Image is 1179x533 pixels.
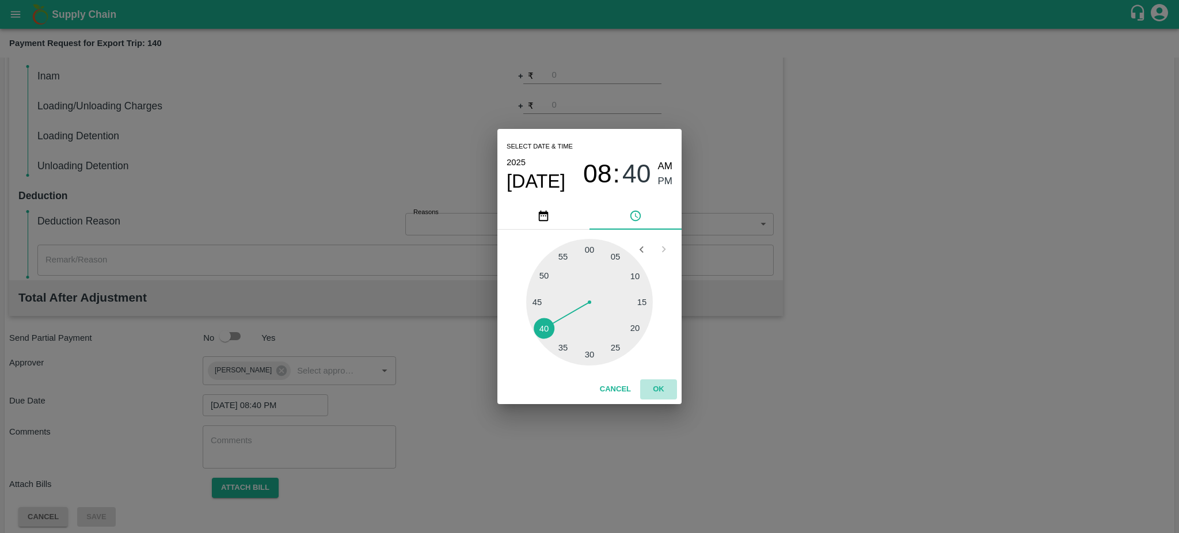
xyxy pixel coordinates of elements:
[630,238,652,260] button: Open previous view
[622,159,651,189] button: 40
[658,159,673,174] button: AM
[583,159,612,189] button: 08
[613,159,620,189] span: :
[640,379,677,399] button: OK
[497,202,589,230] button: pick date
[507,155,526,170] button: 2025
[507,138,573,155] span: Select date & time
[589,202,682,230] button: pick time
[595,379,636,399] button: Cancel
[658,174,673,189] button: PM
[507,170,565,193] button: [DATE]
